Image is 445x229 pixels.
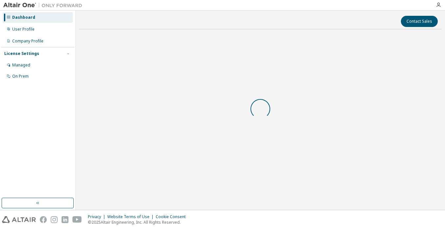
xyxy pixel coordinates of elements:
img: facebook.svg [40,216,47,223]
div: Website Terms of Use [107,214,156,219]
div: Dashboard [12,15,35,20]
img: altair_logo.svg [2,216,36,223]
div: License Settings [4,51,39,56]
img: linkedin.svg [62,216,68,223]
div: On Prem [12,74,29,79]
div: Cookie Consent [156,214,190,219]
p: © 2025 Altair Engineering, Inc. All Rights Reserved. [88,219,190,225]
div: Company Profile [12,38,43,44]
button: Contact Sales [401,16,438,27]
img: Altair One [3,2,86,9]
img: instagram.svg [51,216,58,223]
div: User Profile [12,27,35,32]
img: youtube.svg [72,216,82,223]
div: Privacy [88,214,107,219]
div: Managed [12,63,30,68]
